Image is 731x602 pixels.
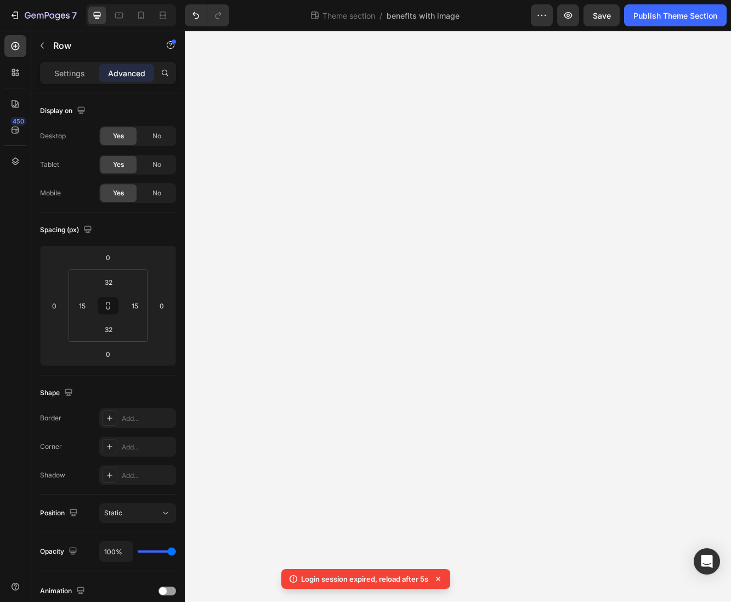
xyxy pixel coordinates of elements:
[152,131,161,141] span: No
[108,67,145,79] p: Advanced
[694,548,720,575] div: Open Intercom Messenger
[301,573,428,584] p: Login session expired, reload after 5s
[40,470,65,480] div: Shadow
[72,9,77,22] p: 7
[74,297,90,314] input: 15px
[185,4,229,26] div: Undo/Redo
[40,442,62,452] div: Corner
[379,10,382,21] span: /
[387,10,460,21] span: benefits with image
[40,160,59,170] div: Tablet
[46,297,63,314] input: 0
[122,414,173,424] div: Add...
[54,67,85,79] p: Settings
[40,223,94,238] div: Spacing (px)
[40,413,61,423] div: Border
[127,297,143,314] input: 15px
[40,584,87,599] div: Animation
[40,131,66,141] div: Desktop
[113,131,124,141] span: Yes
[10,117,26,126] div: 450
[40,506,80,521] div: Position
[122,442,173,452] div: Add...
[40,104,88,119] div: Display on
[40,188,61,198] div: Mobile
[122,471,173,481] div: Add...
[40,386,75,401] div: Shape
[624,4,727,26] button: Publish Theme Section
[40,544,80,559] div: Opacity
[100,542,133,561] input: Auto
[99,503,176,523] button: Static
[97,249,119,266] input: 0
[98,274,120,290] input: 2xl
[320,10,377,21] span: Theme section
[185,31,731,602] iframe: Design area
[113,188,124,198] span: Yes
[583,4,620,26] button: Save
[152,160,161,170] span: No
[593,11,611,20] span: Save
[97,346,119,362] input: 0
[4,4,82,26] button: 7
[104,509,122,517] span: Static
[154,297,170,314] input: 0
[53,39,146,52] p: Row
[633,10,717,21] div: Publish Theme Section
[152,188,161,198] span: No
[98,321,120,337] input: 2xl
[113,160,124,170] span: Yes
